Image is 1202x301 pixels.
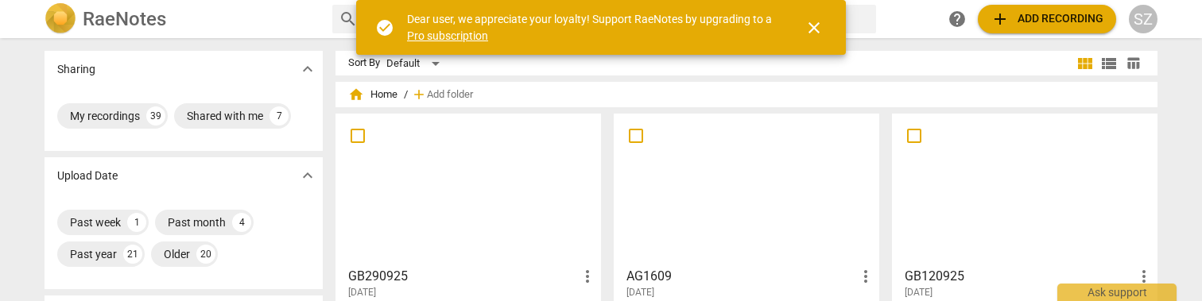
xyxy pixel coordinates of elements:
img: Logo [45,3,76,35]
span: more_vert [578,267,597,286]
span: [DATE] [905,286,933,299]
button: Show more [296,164,320,187]
a: LogoRaeNotes [45,3,320,35]
span: add [411,87,427,102]
button: Close [795,9,833,47]
div: Default [386,51,445,76]
div: 4 [232,213,251,232]
span: expand_more [298,166,317,185]
div: Past year [70,246,117,262]
p: Sharing [57,61,95,78]
div: 39 [146,106,165,125]
span: Home [348,87,397,102]
div: 21 [123,245,142,264]
button: Upload [978,5,1116,33]
span: search [339,10,358,29]
div: My recordings [70,108,140,124]
h3: GB120925 [905,267,1134,286]
a: Pro subscription [407,29,488,42]
div: 20 [196,245,215,264]
a: GB290925[DATE] [341,119,595,299]
button: Table view [1121,52,1145,75]
h2: RaeNotes [83,8,166,30]
div: Ask support [1057,284,1177,301]
p: Upload Date [57,168,118,184]
div: 7 [269,106,289,125]
div: Sort By [348,57,380,69]
span: table_chart [1126,56,1141,71]
div: Past week [70,214,121,230]
button: Show more [296,57,320,81]
h3: AG1609 [626,267,856,286]
span: view_list [1099,54,1119,73]
span: check_circle [375,18,394,37]
div: 1 [127,213,146,232]
span: Add recording [991,10,1103,29]
span: expand_more [298,60,317,79]
button: Tile view [1073,52,1097,75]
span: home [348,87,364,102]
span: [DATE] [626,286,654,299]
a: Help [943,5,971,33]
span: view_module [1076,54,1095,73]
h3: GB290925 [348,267,578,286]
button: SZ [1129,5,1157,33]
button: List view [1097,52,1121,75]
span: add [991,10,1010,29]
a: AG1609[DATE] [619,119,874,299]
span: more_vert [856,267,875,286]
div: Dear user, we appreciate your loyalty! Support RaeNotes by upgrading to a [407,11,776,44]
span: / [404,89,408,101]
span: more_vert [1134,267,1154,286]
span: help [948,10,967,29]
div: Past month [168,214,226,230]
div: Shared with me [187,108,263,124]
span: [DATE] [348,286,376,299]
span: close [805,18,824,37]
span: Add folder [427,89,473,101]
a: GB120925[DATE] [898,119,1152,299]
div: Older [164,246,190,262]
